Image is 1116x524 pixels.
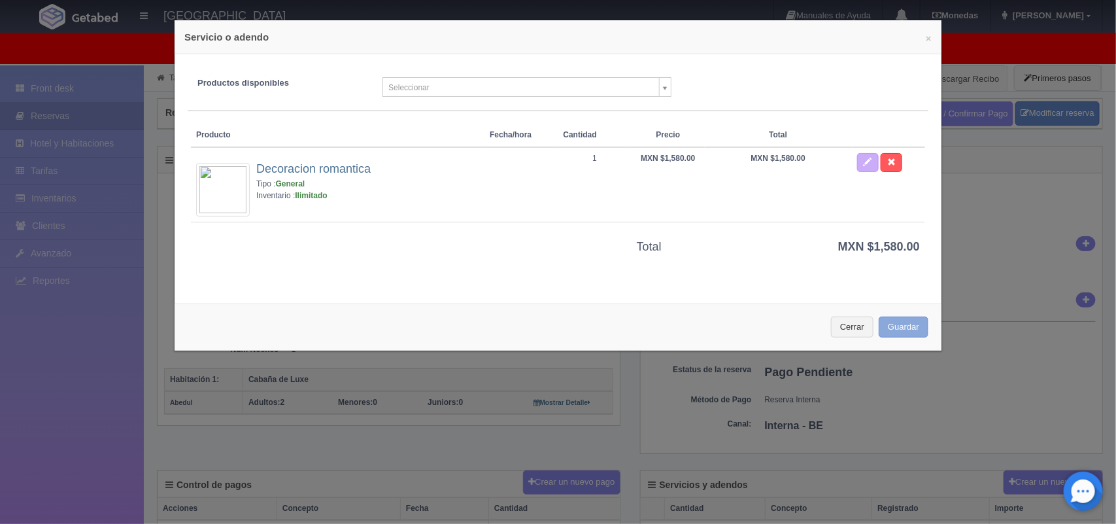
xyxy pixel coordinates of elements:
[751,154,805,163] strong: MXN $1,580.00
[558,124,632,147] th: Cantidad
[184,30,932,44] h4: Servicio o adendo
[382,77,671,97] a: Seleccionar
[191,124,484,147] th: Producto
[838,240,920,253] strong: MXN $1,580.00
[879,317,928,338] button: Guardar
[295,191,327,200] strong: Ilimitado
[256,190,479,201] div: Inventario :
[637,241,700,254] h3: Total
[831,317,873,338] button: Cerrar
[926,33,932,43] button: ×
[256,162,371,175] a: Decoracion romantica
[188,77,373,90] label: Productos disponibles
[199,166,246,213] img: 72x72&text=Sin+imagen
[705,124,852,147] th: Total
[484,124,558,147] th: Fecha/hora
[558,147,632,222] td: 1
[641,154,695,163] strong: MXN $1,580.00
[388,78,654,97] span: Seleccionar
[256,179,479,190] div: Tipo :
[632,124,705,147] th: Precio
[276,179,305,188] strong: General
